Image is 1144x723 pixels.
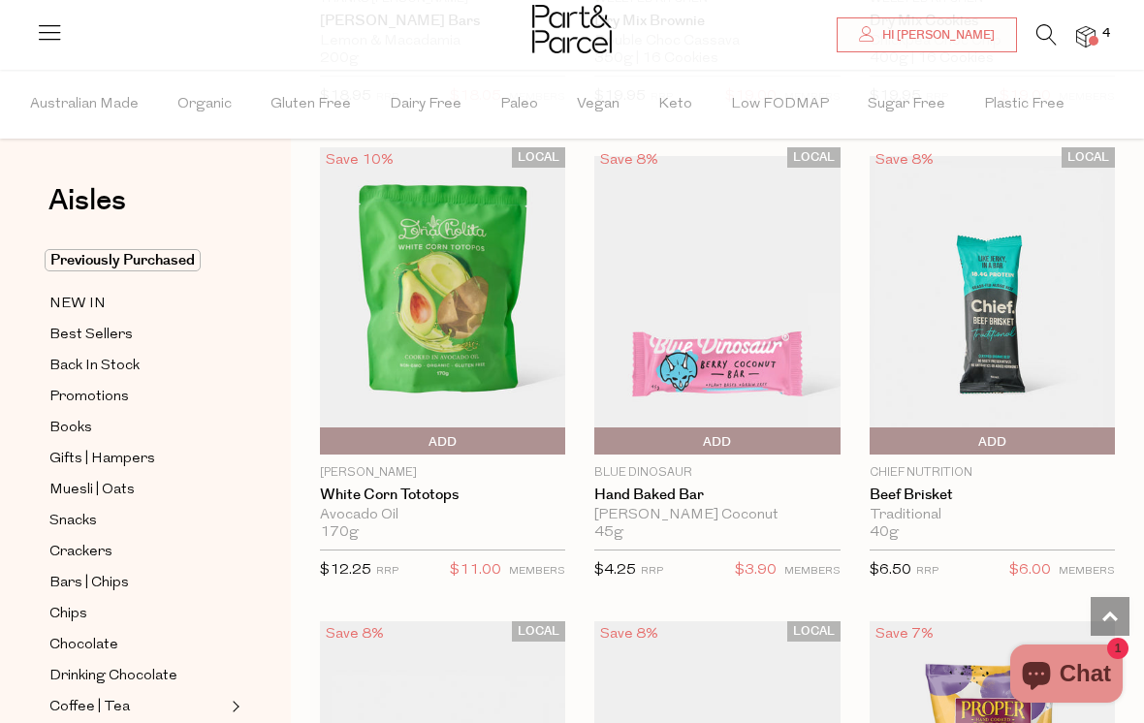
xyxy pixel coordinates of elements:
span: LOCAL [787,147,841,168]
a: Promotions [49,385,226,409]
small: RRP [641,566,663,577]
a: Hand Baked Bar [594,487,840,504]
small: RRP [376,566,398,577]
span: LOCAL [787,621,841,642]
a: Hi [PERSON_NAME] [837,17,1017,52]
span: Aisles [48,179,126,222]
span: Keto [658,71,692,139]
a: NEW IN [49,292,226,316]
img: Beef Brisket [870,156,1115,446]
button: Add To Parcel [320,427,565,455]
a: Back In Stock [49,354,226,378]
inbox-online-store-chat: Shopify online store chat [1004,644,1128,707]
div: Save 8% [594,147,664,173]
small: MEMBERS [784,566,841,577]
span: Best Sellers [49,324,133,347]
span: Muesli | Oats [49,479,135,502]
span: Previously Purchased [45,249,201,271]
span: $3.90 [735,558,777,583]
a: Books [49,416,226,440]
a: White Corn Tototops [320,487,565,504]
span: Back In Stock [49,355,140,378]
a: Best Sellers [49,323,226,347]
p: [PERSON_NAME] [320,464,565,482]
span: Chocolate [49,634,118,657]
span: Vegan [577,71,620,139]
a: Bars | Chips [49,571,226,595]
span: LOCAL [512,621,565,642]
a: Beef Brisket [870,487,1115,504]
a: 4 [1076,26,1096,47]
span: Promotions [49,386,129,409]
small: RRP [916,566,938,577]
span: Books [49,417,92,440]
span: $6.00 [1009,558,1051,583]
a: Drinking Chocolate [49,664,226,688]
p: Blue Dinosaur [594,464,840,482]
img: Hand Baked Bar [594,156,840,446]
div: Save 10% [320,147,399,173]
span: Australian Made [30,71,139,139]
div: Avocado Oil [320,507,565,524]
span: Gifts | Hampers [49,448,155,471]
span: Sugar Free [868,71,945,139]
span: 40g [870,524,899,542]
span: Snacks [49,510,97,533]
span: Drinking Chocolate [49,665,177,688]
img: White Corn Tototops [320,147,565,455]
a: Crackers [49,540,226,564]
a: Chocolate [49,633,226,657]
span: $12.25 [320,563,371,578]
img: Part&Parcel [532,5,612,53]
span: Bars | Chips [49,572,129,595]
div: Save 7% [870,621,939,647]
span: Coffee | Tea [49,696,130,719]
span: Chips [49,603,87,626]
div: Save 8% [320,621,390,647]
a: Gifts | Hampers [49,447,226,471]
div: [PERSON_NAME] Coconut [594,507,840,524]
span: 4 [1097,25,1115,43]
button: Expand/Collapse Coffee | Tea [227,695,240,718]
span: NEW IN [49,293,106,316]
a: Coffee | Tea [49,695,226,719]
span: Plastic Free [984,71,1065,139]
span: LOCAL [1062,147,1115,168]
span: Hi [PERSON_NAME] [877,27,995,44]
a: Chips [49,602,226,626]
a: Snacks [49,509,226,533]
span: Crackers [49,541,112,564]
span: Gluten Free [270,71,351,139]
span: $6.50 [870,563,911,578]
div: Save 8% [870,147,939,173]
a: Previously Purchased [49,249,226,272]
span: $11.00 [450,558,501,583]
span: Organic [177,71,232,139]
div: Traditional [870,507,1115,524]
div: Save 8% [594,621,664,647]
button: Add To Parcel [870,427,1115,455]
span: $4.25 [594,563,636,578]
span: 45g [594,524,623,542]
span: LOCAL [512,147,565,168]
p: Chief Nutrition [870,464,1115,482]
span: 170g [320,524,359,542]
span: Dairy Free [390,71,461,139]
a: Muesli | Oats [49,478,226,502]
button: Add To Parcel [594,427,840,455]
span: Paleo [500,71,538,139]
small: MEMBERS [509,566,565,577]
span: Low FODMAP [731,71,829,139]
a: Aisles [48,186,126,235]
small: MEMBERS [1059,566,1115,577]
